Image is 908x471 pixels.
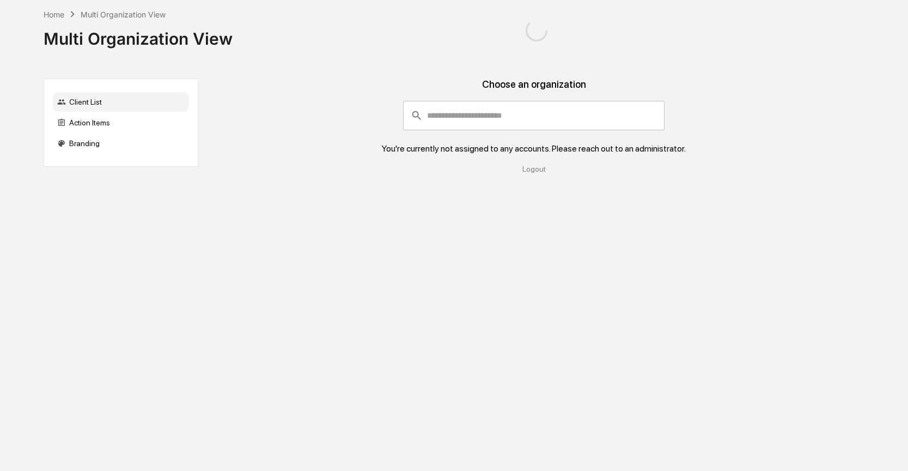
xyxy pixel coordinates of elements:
div: You're currently not assigned to any accounts. Please reach out to an administrator. [382,143,686,154]
div: Home [44,10,64,19]
div: Logout [207,165,861,173]
div: Multi Organization View [44,20,233,49]
div: Client List [53,92,189,112]
div: Action Items [53,113,189,132]
div: Choose an organization [207,78,861,101]
div: Branding [53,134,189,153]
div: Multi Organization View [81,10,166,19]
div: consultant-dashboard__filter-organizations-search-bar [403,101,665,130]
